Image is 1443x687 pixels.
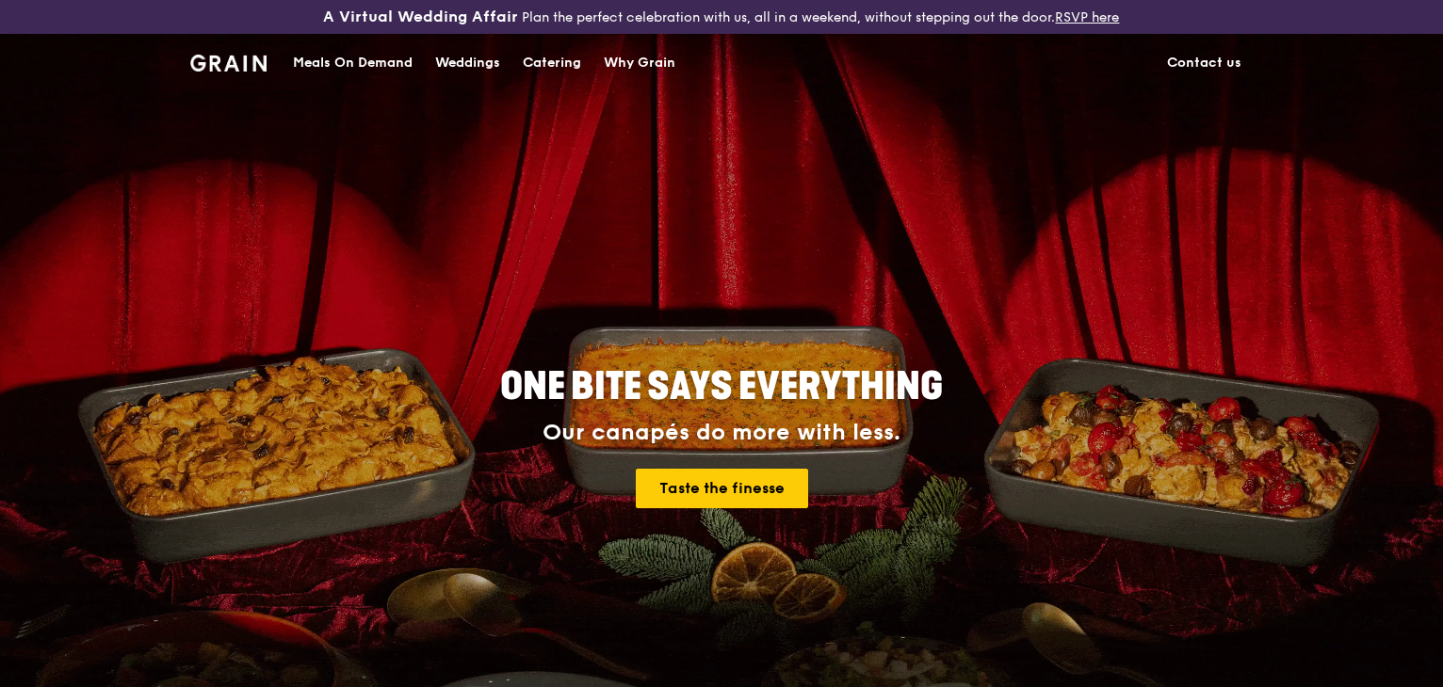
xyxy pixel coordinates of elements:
a: Taste the finesse [636,469,808,508]
div: Catering [523,35,581,91]
img: Grain [190,55,267,72]
h3: A Virtual Wedding Affair [323,8,518,26]
div: Meals On Demand [293,35,413,91]
a: Weddings [424,35,511,91]
a: RSVP here [1055,9,1119,25]
a: Contact us [1156,35,1253,91]
div: Plan the perfect celebration with us, all in a weekend, without stepping out the door. [240,8,1202,26]
div: Our canapés do more with less. [382,420,1061,446]
div: Why Grain [604,35,675,91]
a: GrainGrain [190,33,267,89]
a: Why Grain [592,35,687,91]
div: Weddings [435,35,500,91]
span: ONE BITE SAYS EVERYTHING [500,364,943,409]
a: Catering [511,35,592,91]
